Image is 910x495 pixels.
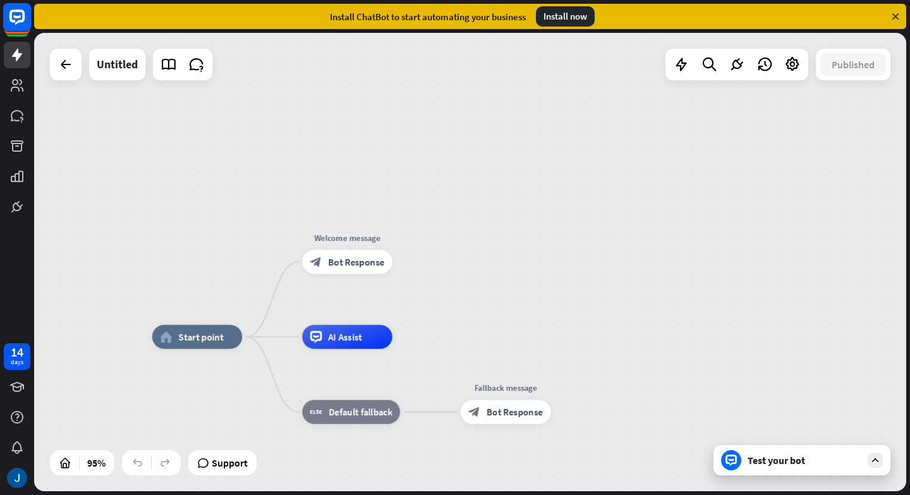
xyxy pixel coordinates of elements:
[160,331,173,343] i: home_2
[328,256,384,268] span: Bot Response
[330,11,526,23] div: Install ChatBot to start automating your business
[329,406,392,418] span: Default fallback
[83,453,109,473] div: 95%
[310,406,323,418] i: block_fallback
[293,232,401,244] div: Welcome message
[10,5,48,43] button: Open LiveChat chat widget
[468,406,480,418] i: block_bot_response
[310,256,322,268] i: block_bot_response
[11,346,23,358] div: 14
[97,49,138,80] div: Untitled
[212,453,248,473] span: Support
[179,331,224,343] span: Start point
[487,406,543,418] span: Bot Response
[452,382,560,394] div: Fallback message
[820,53,886,76] button: Published
[4,343,30,370] a: 14 days
[748,454,861,467] div: Test your bot
[11,358,23,367] div: days
[536,6,595,27] div: Install now
[328,331,362,343] span: AI Assist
